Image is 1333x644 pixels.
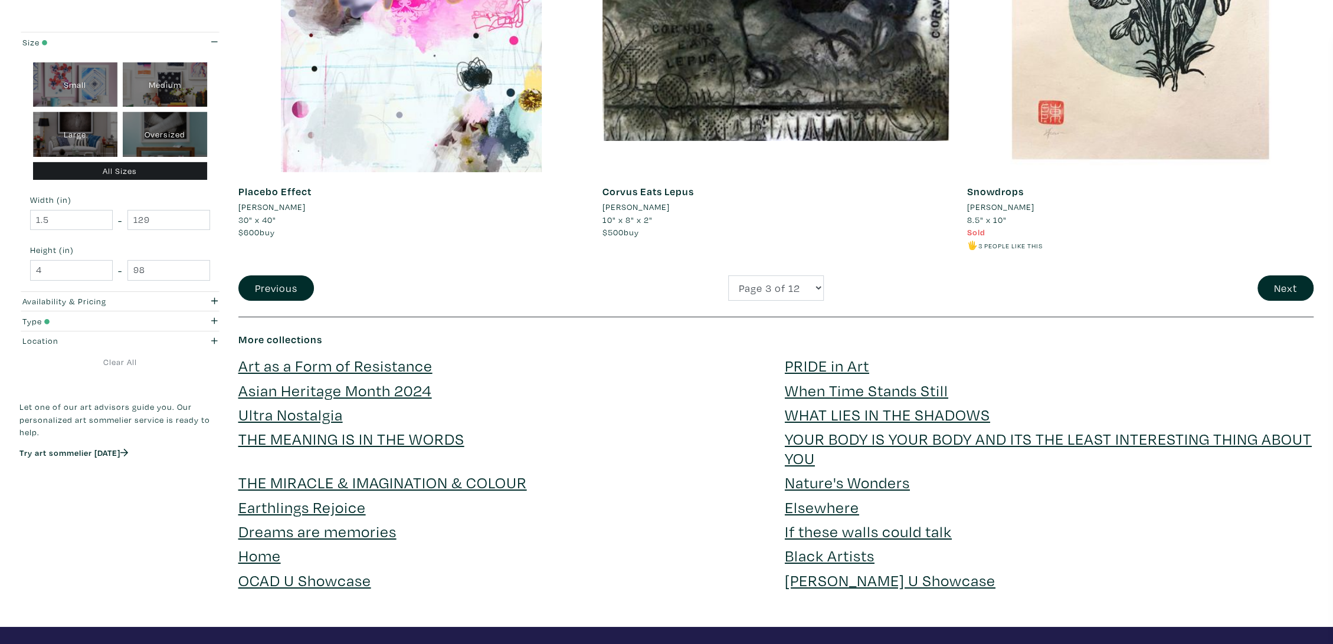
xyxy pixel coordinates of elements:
a: If these walls could talk [785,521,952,541]
div: Size [22,36,165,49]
li: [PERSON_NAME] [238,201,306,213]
a: WHAT LIES IN THE SHADOWS [785,404,990,425]
a: Corvus Eats Lepus [602,185,694,198]
span: - [118,212,122,228]
div: Type [22,315,165,328]
span: Sold [967,226,985,238]
a: OCAD U Showcase [238,570,371,590]
span: - [118,262,122,278]
div: Medium [123,63,207,107]
span: 10" x 8" x 2" [602,214,653,225]
a: Snowdrops [967,185,1023,198]
a: Black Artists [785,545,875,566]
button: Size [19,32,221,52]
div: Oversized [123,112,207,157]
small: Width (in) [30,196,210,204]
div: Availability & Pricing [22,295,165,308]
li: 🖐️ [967,239,1313,252]
button: Availability & Pricing [19,292,221,311]
a: Asian Heritage Month 2024 [238,380,432,400]
span: $500 [602,226,624,238]
a: [PERSON_NAME] [238,201,585,213]
div: Location [22,334,165,347]
button: Next [1257,275,1314,301]
span: 30" x 40" [238,214,276,225]
a: Placebo Effect [238,185,312,198]
div: All Sizes [33,162,208,180]
span: 8.5" x 10" [967,214,1006,225]
a: Art as a Form of Resistance [238,355,433,376]
a: [PERSON_NAME] U Showcase [785,570,995,590]
span: buy [602,226,639,238]
a: Dreams are memories [238,521,397,541]
a: Home [238,545,281,566]
div: Small [33,63,117,107]
a: Elsewhere [785,497,859,517]
iframe: Customer reviews powered by Trustpilot [19,471,221,495]
button: Previous [238,275,314,301]
a: YOUR BODY IS YOUR BODY AND ITS THE LEAST INTERESTING THING ABOUT YOU [785,428,1312,468]
a: [PERSON_NAME] [967,201,1313,213]
div: Large [33,112,117,157]
button: Type [19,311,221,331]
small: 3 people like this [978,241,1042,250]
a: When Time Stands Still [785,380,948,400]
a: Clear All [19,356,221,369]
a: PRIDE in Art [785,355,869,376]
p: Let one of our art advisors guide you. Our personalized art sommelier service is ready to help. [19,400,221,439]
a: Nature's Wonders [785,472,910,492]
li: [PERSON_NAME] [602,201,670,213]
a: [PERSON_NAME] [602,201,949,213]
a: THE MEANING IS IN THE WORDS [238,428,464,449]
h6: More collections [238,333,1314,346]
a: Try art sommelier [DATE] [19,447,128,458]
a: THE MIRACLE & IMAGINATION & COLOUR [238,472,527,492]
a: Ultra Nostalgia [238,404,343,425]
li: [PERSON_NAME] [967,201,1034,213]
button: Location [19,331,221,351]
small: Height (in) [30,246,210,254]
span: $600 [238,226,260,238]
a: Earthlings Rejoice [238,497,366,517]
span: buy [238,226,275,238]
